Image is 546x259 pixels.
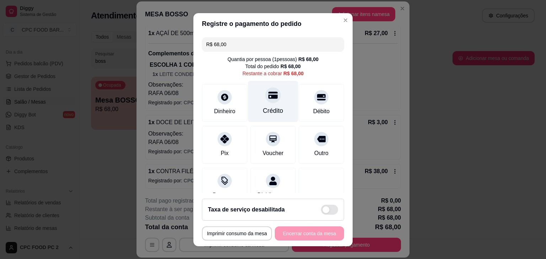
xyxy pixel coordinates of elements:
div: R$ 68,00 [298,56,318,63]
input: Ex.: hambúrguer de cordeiro [206,37,340,51]
div: Restante a cobrar [242,70,304,77]
div: Dinheiro [214,107,235,116]
div: Débito [313,107,330,116]
div: Voucher [263,149,284,158]
div: Pix [221,149,229,158]
div: R$ 68,00 [280,63,301,70]
button: Close [340,15,351,26]
div: Dividir conta [257,191,289,199]
div: R$ 68,00 [283,70,304,77]
h2: Taxa de serviço desabilitada [208,205,285,214]
button: Imprimir consumo da mesa [202,226,272,241]
div: Quantia por pessoa ( 1 pessoas) [227,56,318,63]
div: Crédito [263,106,283,115]
div: Total do pedido [245,63,301,70]
div: Desconto [213,191,237,199]
header: Registre o pagamento do pedido [193,13,353,34]
div: Outro [314,149,328,158]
